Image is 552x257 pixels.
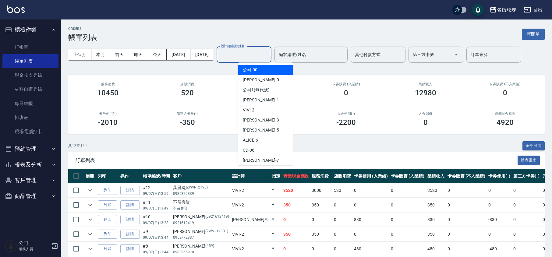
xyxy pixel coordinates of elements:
td: 0 [487,227,512,241]
td: 0 [512,227,541,241]
td: -480 [487,242,512,256]
button: 列印 [98,200,117,210]
p: 09/07 (日) 13:44 [143,235,170,240]
a: 打帳單 [2,40,58,54]
a: 現場電腦打卡 [2,125,58,139]
td: 350 [310,198,332,212]
a: 報表匯出 [518,157,540,163]
p: 服務人員 [19,246,50,252]
h3: -350 [180,118,195,127]
th: 服務消費 [310,169,332,183]
p: 共 12 筆, 1 / 1 [68,143,87,149]
h3: 4920 [497,118,514,127]
button: 全部展開 [522,141,545,151]
td: Y [270,198,282,212]
a: 詳情 [120,200,140,210]
td: 0 [310,242,332,256]
button: 列印 [98,230,117,239]
a: 新開單 [522,31,545,37]
td: 0 [352,183,389,198]
th: 業績收入 [426,169,446,183]
h2: 營業現金應收 [472,112,537,116]
button: 今天 [148,49,167,60]
p: 不留客資 [173,206,229,211]
span: [PERSON_NAME] -1 [243,97,279,103]
button: 前天 [110,49,129,60]
td: 3520 [282,183,310,198]
button: 列印 [98,215,117,224]
td: 0 [332,242,352,256]
td: VIVI /2 [231,183,270,198]
td: VIVI /2 [231,198,270,212]
th: 營業現金應收 [282,169,310,183]
p: 09/07 (日) 13:49 [143,206,170,211]
td: 0 [487,183,512,198]
button: 本月 [91,49,110,60]
h3: 520 [181,89,194,97]
td: Y [270,183,282,198]
th: 卡券販賣 (入業績) [389,169,426,183]
td: 0 [446,242,487,256]
p: 0952772337 [173,235,229,240]
h3: 帳單列表 [68,33,97,42]
button: Open [451,50,461,59]
button: 報表及分析 [2,157,58,173]
h2: 店販消費 [155,82,220,86]
span: 公司1 (無代號) [243,87,270,93]
span: [PERSON_NAME] -5 [243,127,279,133]
button: 上個月 [68,49,91,60]
td: 350 [282,227,310,241]
th: 設計師 [231,169,270,183]
img: Logo [7,5,25,13]
h3: 0 [503,89,507,97]
button: expand row [86,244,95,253]
a: 詳情 [120,186,140,195]
th: 卡券販賣 (不入業績) [446,169,487,183]
a: 詳情 [120,215,140,224]
td: 350 [310,227,332,241]
h3: 0 [423,118,428,127]
td: 0 [446,227,487,241]
td: Y [270,213,282,227]
p: (0921612419) [205,214,229,220]
td: 0 [446,183,487,198]
td: 350 [426,198,446,212]
td: 350 [282,198,310,212]
td: 0 [512,198,541,212]
h3: 10450 [97,89,119,97]
div: 不留客資 [173,199,229,206]
td: 0 [332,227,352,241]
p: (ZWVI-12301) [205,228,228,235]
td: 0 [512,213,541,227]
td: 0 [389,183,426,198]
h3: 12980 [415,89,436,97]
td: 0 [352,198,389,212]
a: 材料自購登錄 [2,82,58,96]
button: 報表匯出 [518,156,540,165]
button: 列印 [98,244,117,254]
h3: 0 [344,89,348,97]
p: 0936879839 [173,191,229,196]
p: 09/07 (日) 13:28 [143,220,170,226]
span: 公司 -00 [243,67,257,73]
td: 830 [426,213,446,227]
h2: 卡券販賣 (不入業績) [472,82,537,86]
a: 詳情 [120,230,140,239]
span: VIVI -2 [243,107,254,113]
td: #12 [141,183,172,198]
td: 3520 [426,183,446,198]
td: 0 [352,227,389,241]
td: 0 [332,213,352,227]
h2: 入金使用(-) [314,112,379,116]
h2: 業績收入 [393,82,458,86]
button: expand row [86,215,95,224]
td: -830 [487,213,512,227]
td: 480 [352,242,389,256]
td: 0 [512,183,541,198]
h5: 公司 [19,240,50,246]
p: (459) [205,243,214,249]
button: [DATE] [190,49,214,60]
button: 客戶管理 [2,172,58,188]
td: Y [270,242,282,256]
th: 卡券使用 (入業績) [352,169,389,183]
